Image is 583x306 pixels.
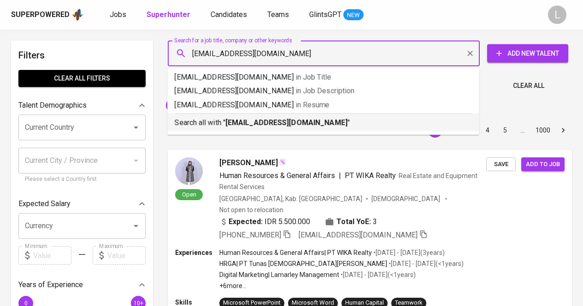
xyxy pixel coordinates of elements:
span: GlintsGPT [309,10,342,19]
p: HRGA | PT Tunas [DEMOGRAPHIC_DATA][PERSON_NAME] [219,259,387,268]
span: NEW [343,11,364,20]
span: Clear All [513,80,544,92]
p: Please select a Country first [25,175,139,184]
div: [GEOGRAPHIC_DATA], Kab. [GEOGRAPHIC_DATA] [219,194,362,203]
p: [EMAIL_ADDRESS][DOMAIN_NAME] [175,86,472,97]
p: • [DATE] - [DATE] ( 3 years ) [372,248,445,257]
b: Superhunter [147,10,190,19]
a: Superpoweredapp logo [11,8,84,22]
nav: pagination navigation [409,123,572,138]
h6: Filters [18,48,146,63]
span: [PHONE_NUMBER] [219,231,281,239]
p: +6 more ... [219,281,464,290]
div: Superpowered [11,10,70,20]
div: … [515,126,530,135]
button: Save [486,157,516,172]
p: Talent Demographics [18,100,87,111]
a: Superhunter [147,9,192,21]
span: Add New Talent [495,48,561,59]
div: L [548,6,566,24]
p: [EMAIL_ADDRESS][DOMAIN_NAME] [175,99,472,110]
span: "[PERSON_NAME]" AND "PINUS MERAH" [166,101,285,110]
span: Clear All filters [26,73,138,84]
a: Candidates [211,9,249,21]
span: Jobs [110,10,126,19]
p: • [DATE] - [DATE] ( <1 years ) [387,259,464,268]
div: Talent Demographics [18,96,146,115]
button: Clear All [509,77,548,94]
p: Digital Marketing | Lamarley Management [219,270,339,279]
p: Not open to relocation [219,205,283,214]
a: GlintsGPT NEW [309,9,364,21]
button: Add New Talent [487,44,568,63]
button: Clear [464,47,477,60]
p: Experiences [175,248,219,257]
span: Add to job [526,159,560,170]
b: Total YoE: [336,216,371,227]
p: • [DATE] - [DATE] ( <1 years ) [339,270,416,279]
button: Clear All filters [18,70,146,87]
button: Go to page 1000 [533,123,553,138]
span: [EMAIL_ADDRESS][DOMAIN_NAME] [299,231,418,239]
button: Go to page 4 [480,123,495,138]
span: Human Resources & General Affairs [219,171,335,180]
p: Years of Experience [18,279,83,290]
p: [EMAIL_ADDRESS][DOMAIN_NAME] [175,72,472,83]
span: in Job Title [295,73,331,81]
span: [PERSON_NAME] [219,157,278,168]
p: Human Resources & General Affairs | PT WIKA Realty [219,248,372,257]
a: Jobs [110,9,128,21]
div: Expected Salary [18,195,146,213]
p: Expected Salary [18,198,71,209]
span: Teams [267,10,289,19]
div: Years of Experience [18,276,146,294]
button: Add to job [521,157,565,172]
span: 3 [373,216,377,227]
input: Value [33,246,71,265]
button: Open [130,219,142,232]
span: [DEMOGRAPHIC_DATA] [371,194,442,203]
img: magic_wand.svg [279,158,286,166]
button: Go to next page [556,123,571,138]
img: 28d66065411b8e1b41044146cdba99e1.jpeg [175,157,203,185]
span: in Job Description [295,87,354,95]
span: Open [178,191,200,198]
button: Go to page 5 [498,123,512,138]
input: Value [107,246,146,265]
span: PT WIKA Realty [345,171,396,180]
img: app logo [71,8,84,22]
b: Expected: [229,216,263,227]
span: Real Estate and Equipment Rental Services [219,172,477,191]
b: [EMAIL_ADDRESS][DOMAIN_NAME] [225,118,347,127]
a: Teams [267,9,291,21]
div: "[PERSON_NAME]" AND "PINUS MERAH" [166,98,295,113]
span: Save [491,159,511,170]
div: IDR 5.500.000 [219,216,310,227]
p: Search all with " " [175,117,472,128]
span: | [339,170,341,181]
span: Candidates [211,10,247,19]
span: in Resume [295,100,330,109]
button: Open [130,121,142,134]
